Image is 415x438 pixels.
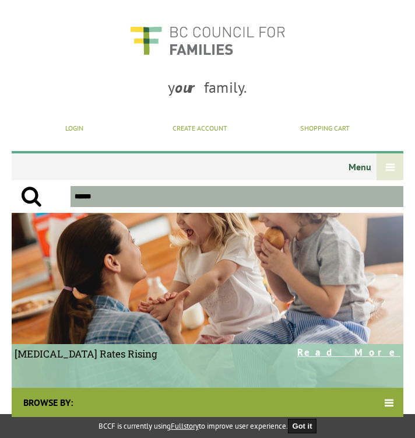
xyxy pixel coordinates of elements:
div: y family. [12,68,403,112]
span: [MEDICAL_DATA] Rates Rising [15,347,277,360]
a: Read More [297,347,400,363]
input: Submit [12,186,51,207]
button: Got it [288,419,317,433]
a: Login [65,124,83,132]
span: Menu [12,157,403,180]
a: Shopping Cart [300,124,350,132]
div: Browse By: [12,388,85,417]
strong: our [175,78,204,97]
a: Fullstory [171,421,199,431]
img: BC Council for FAMILIES [129,19,286,62]
a: Create Account [173,124,227,132]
